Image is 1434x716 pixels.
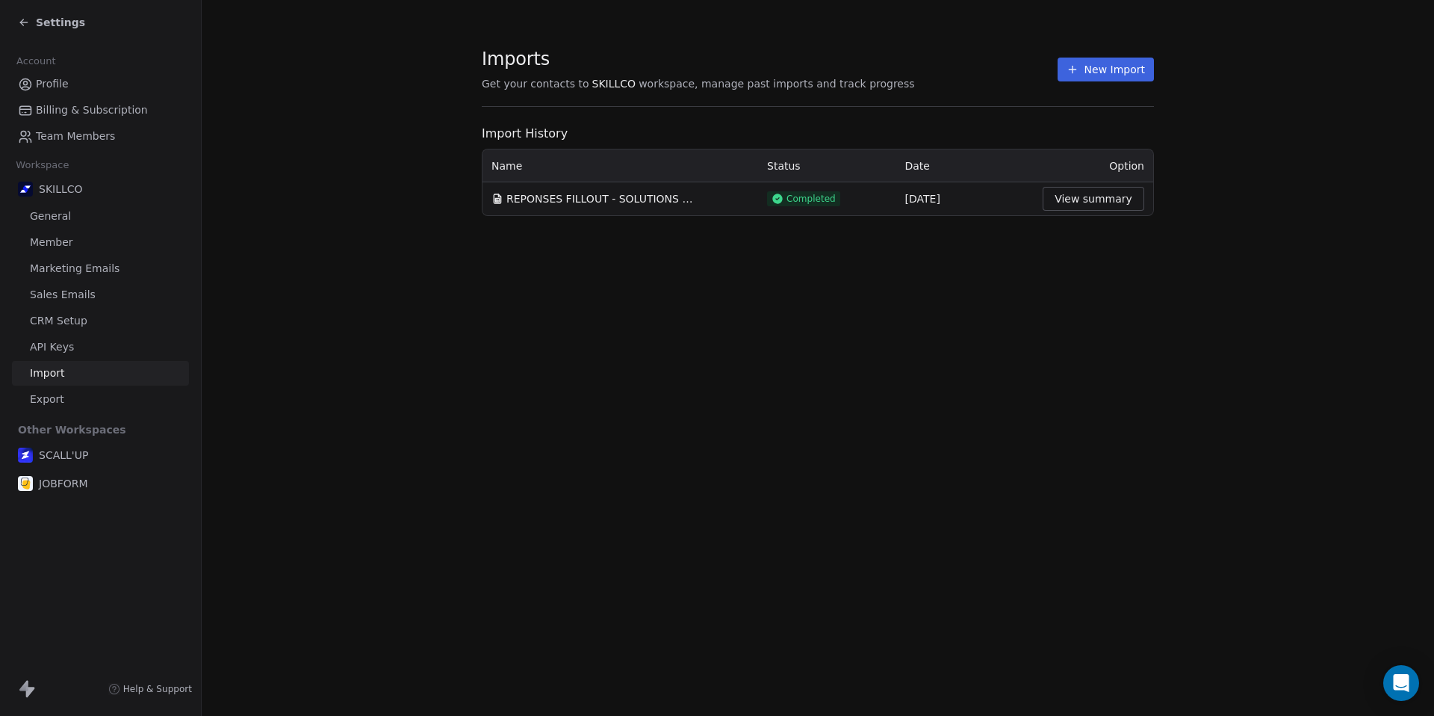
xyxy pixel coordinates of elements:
[12,256,189,281] a: Marketing Emails
[1383,665,1419,701] div: Open Intercom Messenger
[30,235,73,250] span: Member
[36,76,69,92] span: Profile
[10,50,62,72] span: Account
[18,476,33,491] img: Logo%20Jobform%20blanc%20(1).png%2000-16-40-377.png
[18,15,85,30] a: Settings
[30,287,96,303] span: Sales Emails
[36,15,85,30] span: Settings
[36,102,148,118] span: Billing & Subscription
[108,683,192,695] a: Help & Support
[30,392,64,407] span: Export
[36,129,115,144] span: Team Members
[767,160,801,172] span: Status
[639,76,914,91] span: workspace, manage past imports and track progress
[482,48,915,70] span: Imports
[12,309,189,333] a: CRM Setup
[12,418,132,442] span: Other Workspaces
[18,448,33,463] img: logo%20scall%20up%202%20(3).png
[786,193,836,205] span: Completed
[39,182,83,197] span: SKILLCO
[905,191,1025,206] div: [DATE]
[12,283,189,307] a: Sales Emails
[12,387,189,412] a: Export
[12,72,189,96] a: Profile
[482,76,589,91] span: Get your contacts to
[1109,160,1144,172] span: Option
[592,76,636,91] span: SKILLCO
[30,261,119,277] span: Marketing Emails
[491,158,522,173] span: Name
[1043,187,1144,211] button: View summary
[905,160,930,172] span: Date
[12,335,189,359] a: API Keys
[12,124,189,149] a: Team Members
[30,365,64,381] span: Import
[12,98,189,123] a: Billing & Subscription
[12,230,189,255] a: Member
[12,204,189,229] a: General
[39,476,88,491] span: JOBFORM
[12,361,189,386] a: Import
[30,313,87,329] span: CRM Setup
[18,182,33,197] img: Skillco%20logo%20icon%20(2).png
[482,125,1154,143] span: Import History
[30,209,71,224] span: General
[1058,58,1154,81] button: New Import
[30,339,74,355] span: API Keys
[39,448,88,463] span: SCALL'UP
[506,191,693,206] span: REPONSES FILLOUT - SOLUTIONS IA - Fillout CATALOGUE SOLUTIONS I.A. results.csv
[10,154,75,176] span: Workspace
[123,683,192,695] span: Help & Support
